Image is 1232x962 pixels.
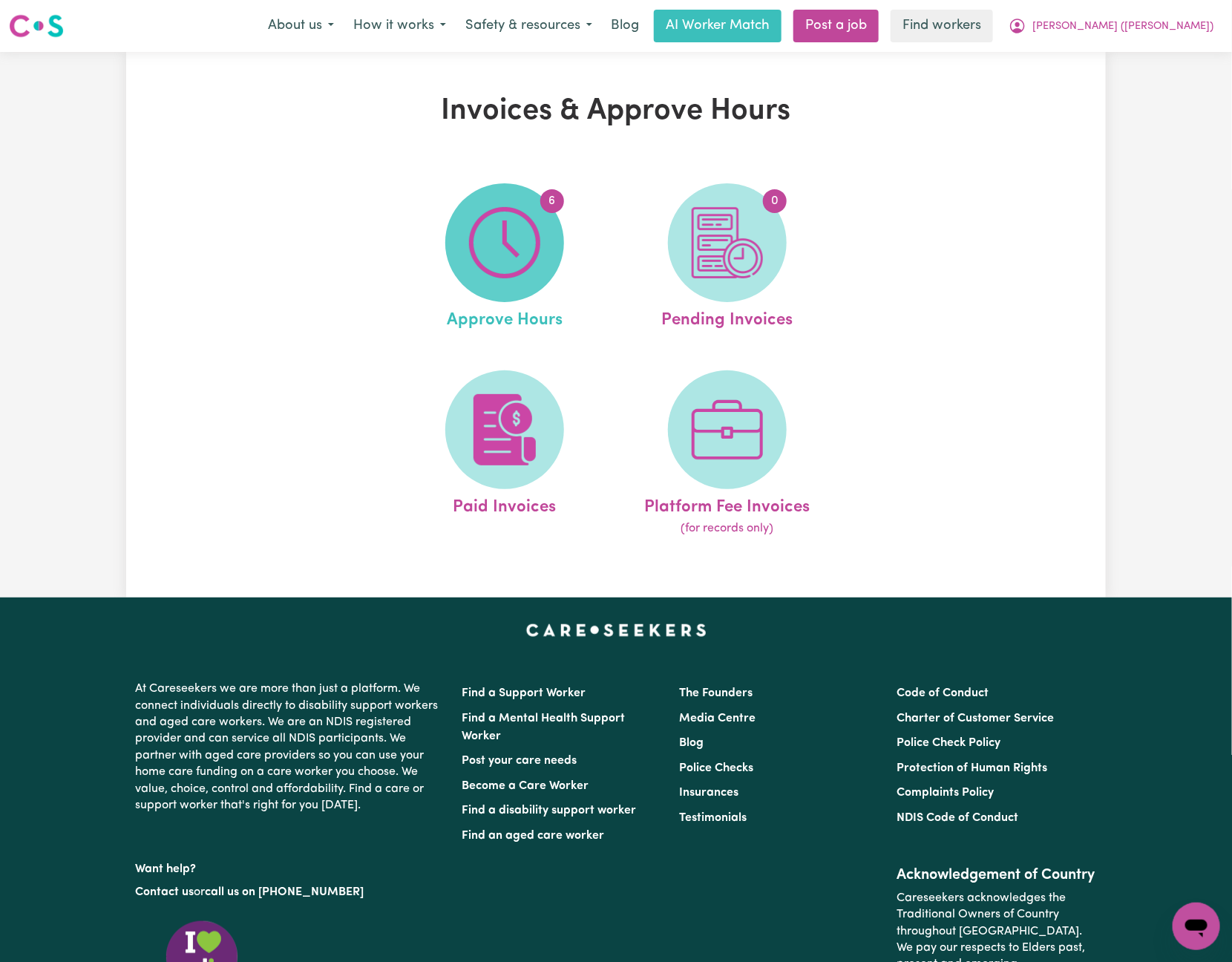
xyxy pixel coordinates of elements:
a: Find workers [891,10,993,42]
span: 6 [540,189,564,213]
p: or [135,878,444,906]
iframe: Button to launch messaging window [1173,903,1220,950]
a: Post a job [793,10,879,42]
a: Code of Conduct [897,687,989,699]
a: Platform Fee Invoices(for records only) [620,370,834,538]
a: Media Centre [679,713,756,724]
span: Approve Hours [447,302,563,333]
p: Want help? [135,855,444,877]
a: Contact us [135,886,194,898]
a: Complaints Policy [897,787,995,799]
span: [PERSON_NAME] ([PERSON_NAME]) [1032,19,1213,35]
a: Careseekers home page [526,624,707,636]
a: Post your care needs [462,755,577,767]
button: My Account [999,10,1223,42]
a: Approve Hours [398,183,612,333]
a: Charter of Customer Service [897,713,1055,724]
a: call us on [PHONE_NUMBER] [205,886,364,898]
h1: Invoices & Approve Hours [298,94,934,129]
a: Testimonials [679,812,747,824]
a: Careseekers logo [9,9,64,43]
button: About us [258,10,344,42]
a: Blog [679,737,704,749]
a: Blog [602,10,648,42]
img: Careseekers logo [9,13,64,39]
a: Paid Invoices [398,370,612,538]
span: Pending Invoices [661,302,793,333]
button: How it works [344,10,456,42]
a: Find an aged care worker [462,830,604,842]
a: Find a disability support worker [462,805,636,817]
a: The Founders [679,687,753,699]
button: Safety & resources [456,10,602,42]
h2: Acknowledgement of Country [897,866,1097,884]
a: Police Checks [679,762,753,774]
a: Insurances [679,787,738,799]
a: AI Worker Match [654,10,782,42]
a: Find a Support Worker [462,687,586,699]
span: (for records only) [681,520,773,537]
a: Protection of Human Rights [897,762,1048,774]
span: 0 [763,189,787,213]
a: Police Check Policy [897,737,1001,749]
p: At Careseekers we are more than just a platform. We connect individuals directly to disability su... [135,675,444,819]
a: Pending Invoices [620,183,834,333]
a: NDIS Code of Conduct [897,812,1019,824]
span: Paid Invoices [453,489,556,520]
a: Find a Mental Health Support Worker [462,713,625,742]
span: Platform Fee Invoices [644,489,810,520]
a: Become a Care Worker [462,780,589,792]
